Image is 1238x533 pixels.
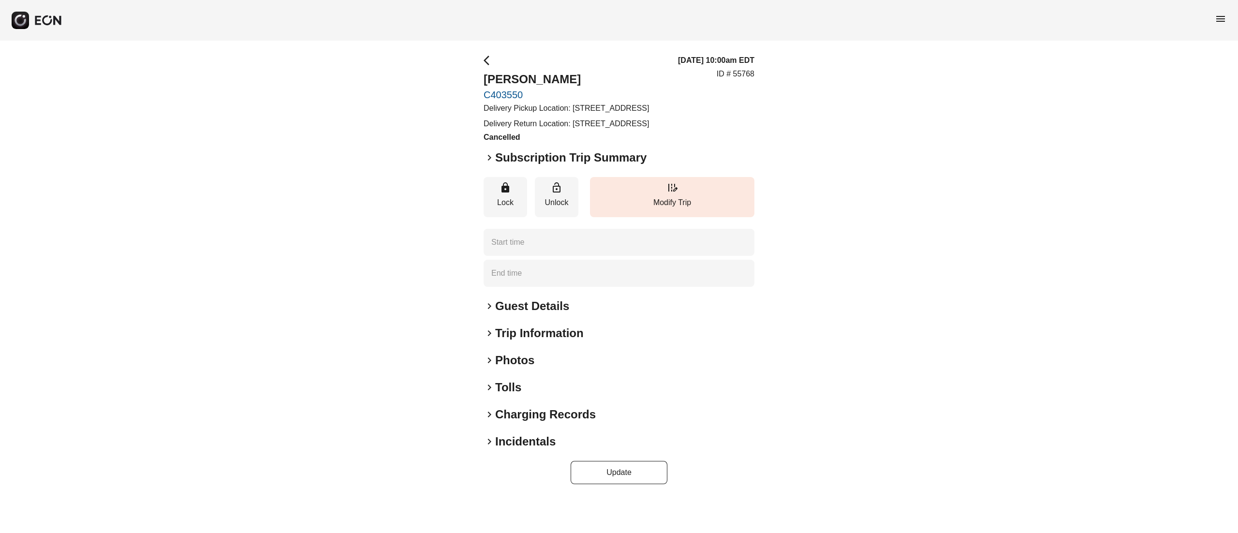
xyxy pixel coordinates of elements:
span: arrow_back_ios [484,55,495,66]
p: Delivery Return Location: [STREET_ADDRESS] [484,118,649,130]
h2: Photos [495,353,534,368]
span: edit_road [666,182,678,193]
h2: Incidentals [495,434,556,449]
button: Unlock [535,177,578,217]
p: ID # 55768 [717,68,754,80]
button: Update [571,461,667,484]
h2: Subscription Trip Summary [495,150,647,165]
p: Lock [488,197,522,208]
a: C403550 [484,89,649,101]
span: keyboard_arrow_right [484,327,495,339]
button: Modify Trip [590,177,754,217]
button: Lock [484,177,527,217]
span: keyboard_arrow_right [484,355,495,366]
span: lock [500,182,511,193]
span: keyboard_arrow_right [484,152,495,163]
h2: Charging Records [495,407,596,422]
h2: Trip Information [495,326,584,341]
h2: Tolls [495,380,521,395]
h2: Guest Details [495,298,569,314]
span: keyboard_arrow_right [484,382,495,393]
span: keyboard_arrow_right [484,300,495,312]
span: menu [1215,13,1226,25]
span: keyboard_arrow_right [484,436,495,447]
p: Unlock [540,197,574,208]
p: Modify Trip [595,197,750,208]
p: Delivery Pickup Location: [STREET_ADDRESS] [484,103,649,114]
h3: [DATE] 10:00am EDT [678,55,754,66]
span: lock_open [551,182,562,193]
span: keyboard_arrow_right [484,409,495,420]
h3: Cancelled [484,132,649,143]
h2: [PERSON_NAME] [484,72,649,87]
